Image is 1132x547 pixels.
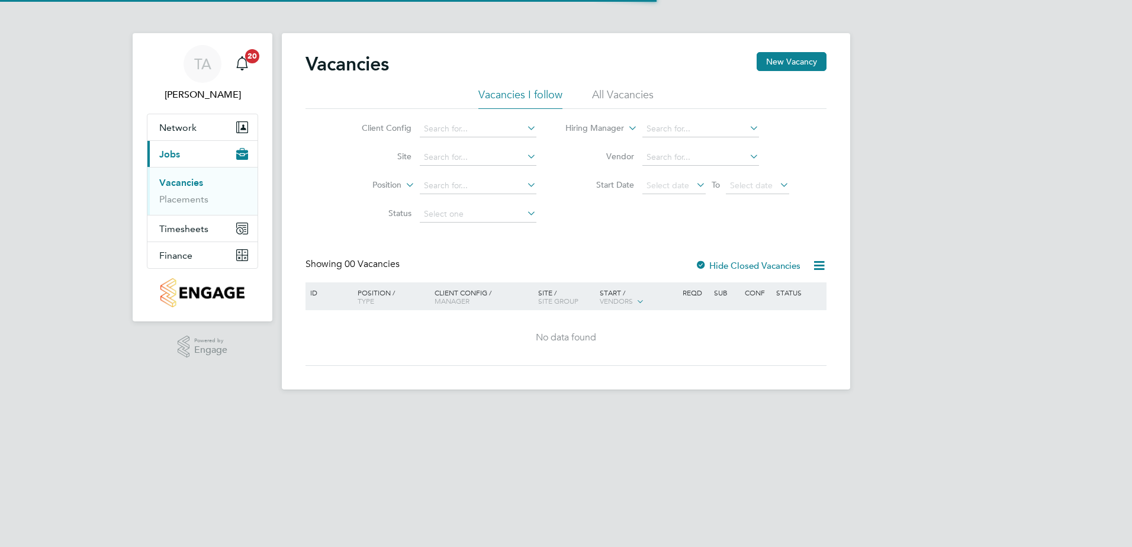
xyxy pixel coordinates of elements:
[178,336,228,358] a: Powered byEngage
[230,45,254,83] a: 20
[194,56,211,72] span: TA
[194,345,227,355] span: Engage
[345,258,400,270] span: 00 Vacancies
[680,282,710,303] div: Reqd
[566,151,634,162] label: Vendor
[420,149,536,166] input: Search for...
[642,149,759,166] input: Search for...
[147,278,258,307] a: Go to home page
[147,167,258,215] div: Jobs
[556,123,624,134] label: Hiring Manager
[647,180,689,191] span: Select date
[730,180,773,191] span: Select date
[159,122,197,133] span: Network
[343,123,411,133] label: Client Config
[420,206,536,223] input: Select one
[642,121,759,137] input: Search for...
[343,208,411,218] label: Status
[538,296,578,305] span: Site Group
[133,33,272,321] nav: Main navigation
[333,179,401,191] label: Position
[600,296,633,305] span: Vendors
[420,178,536,194] input: Search for...
[435,296,469,305] span: Manager
[757,52,827,71] button: New Vacancy
[597,282,680,312] div: Start /
[305,52,389,76] h2: Vacancies
[592,88,654,109] li: All Vacancies
[147,215,258,242] button: Timesheets
[147,141,258,167] button: Jobs
[159,177,203,188] a: Vacancies
[159,149,180,160] span: Jobs
[147,242,258,268] button: Finance
[159,194,208,205] a: Placements
[307,332,825,344] div: No data found
[305,258,402,271] div: Showing
[160,278,244,307] img: countryside-properties-logo-retina.png
[420,121,536,137] input: Search for...
[159,250,192,261] span: Finance
[147,45,258,102] a: TA[PERSON_NAME]
[147,114,258,140] button: Network
[535,282,597,311] div: Site /
[159,223,208,234] span: Timesheets
[566,179,634,190] label: Start Date
[773,282,825,303] div: Status
[708,177,723,192] span: To
[695,260,800,271] label: Hide Closed Vacancies
[194,336,227,346] span: Powered by
[711,282,742,303] div: Sub
[307,282,349,303] div: ID
[147,88,258,102] span: Tom Axon
[358,296,374,305] span: Type
[432,282,535,311] div: Client Config /
[478,88,562,109] li: Vacancies I follow
[343,151,411,162] label: Site
[742,282,773,303] div: Conf
[349,282,432,311] div: Position /
[245,49,259,63] span: 20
